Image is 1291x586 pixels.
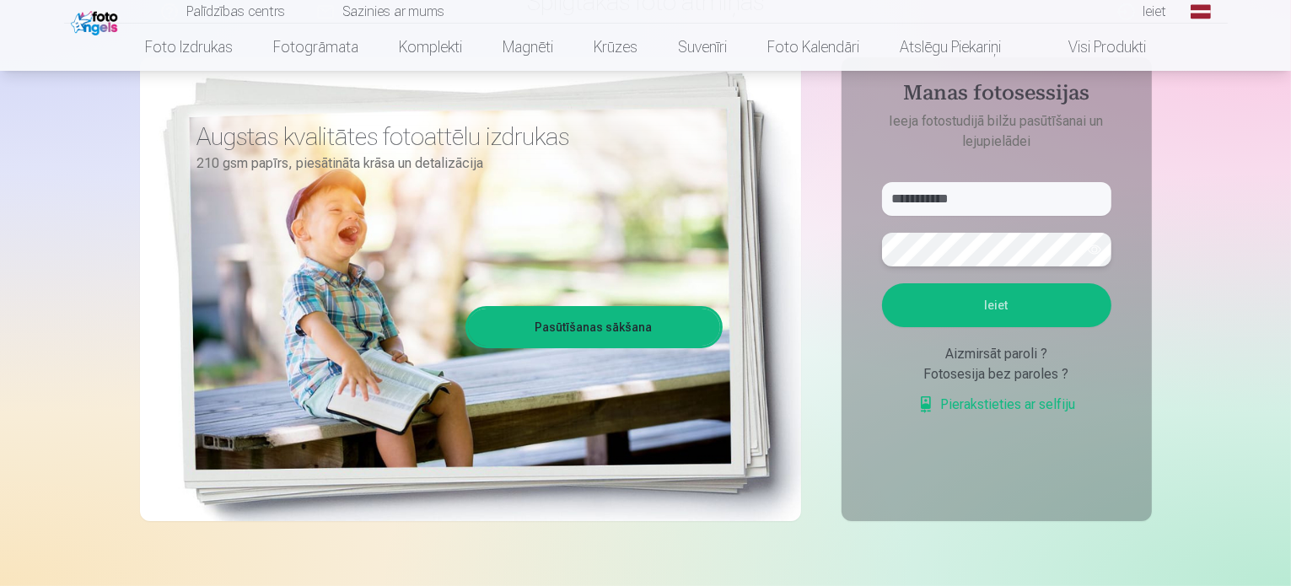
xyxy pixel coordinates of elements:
a: Atslēgu piekariņi [879,24,1021,71]
a: Fotogrāmata [253,24,379,71]
button: Ieiet [882,283,1111,327]
div: Aizmirsāt paroli ? [882,344,1111,364]
a: Magnēti [482,24,573,71]
a: Foto kalendāri [747,24,879,71]
a: Suvenīri [658,24,747,71]
h4: Manas fotosessijas [865,81,1128,111]
div: Fotosesija bez paroles ? [882,364,1111,384]
a: Krūzes [573,24,658,71]
a: Pierakstieties ar selfiju [917,395,1076,415]
a: Foto izdrukas [125,24,253,71]
a: Visi produkti [1021,24,1166,71]
p: Ieeja fotostudijā bilžu pasūtīšanai un lejupielādei [865,111,1128,152]
a: Komplekti [379,24,482,71]
img: /fa1 [71,7,122,35]
a: Pasūtīšanas sākšana [468,309,720,346]
h3: Augstas kvalitātes fotoattēlu izdrukas [197,121,710,152]
p: 210 gsm papīrs, piesātināta krāsa un detalizācija [197,152,710,175]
